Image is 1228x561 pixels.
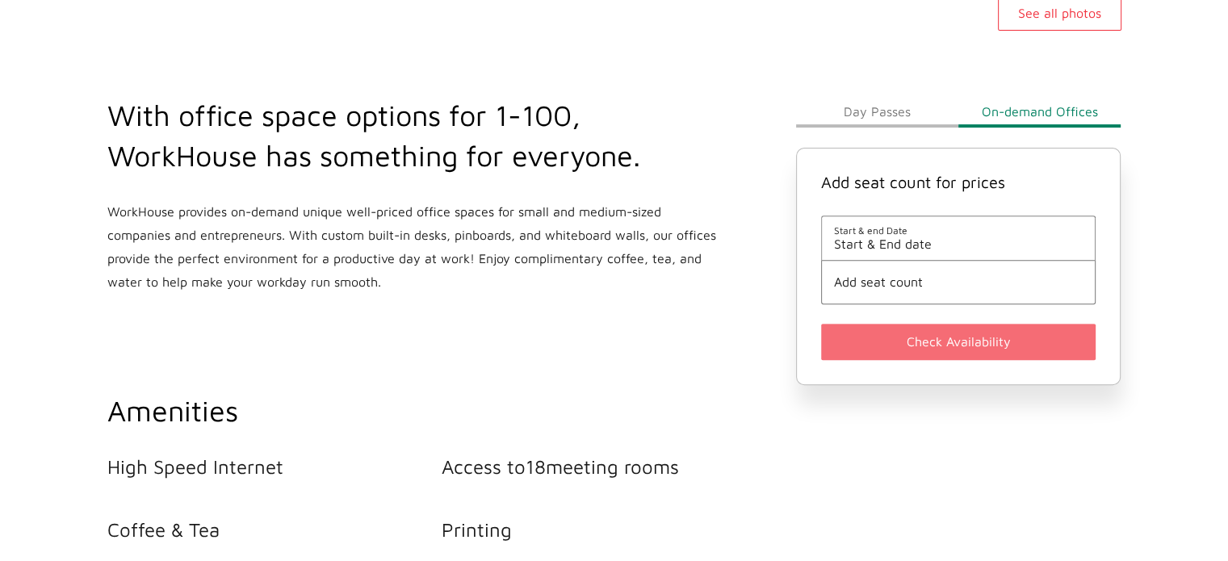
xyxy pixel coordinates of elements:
[442,518,777,541] li: Printing
[107,200,719,294] p: WorkHouse provides on-demand unique well-priced office spaces for small and medium-sized companie...
[107,391,777,431] h2: Amenities
[107,518,442,541] li: Coffee & Tea
[834,224,1083,251] button: Start & end DateStart & End date
[107,95,719,176] h2: With office space options for 1-100, WorkHouse has something for everyone.
[821,173,1096,191] h4: Add seat count for prices
[821,324,1096,360] button: Check Availability
[834,274,1083,289] button: Add seat count
[834,237,1083,251] span: Start & End date
[442,455,777,478] li: Access to 18 meeting rooms
[107,455,442,478] li: High Speed Internet
[796,95,958,128] button: Day Passes
[834,224,1083,237] span: Start & end Date
[958,95,1121,128] button: On-demand Offices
